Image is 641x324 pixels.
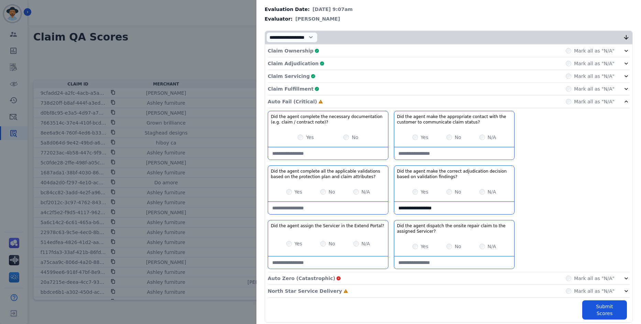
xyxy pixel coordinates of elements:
h3: Did the agent make the correct adjudication decision based on validation findings? [397,169,511,180]
label: Yes [421,188,429,195]
label: Yes [295,240,302,247]
h3: Did the agent assign the Servicer in the Extend Portal? [271,223,384,229]
label: N/A [362,188,370,195]
div: Evaluator: [265,15,633,22]
label: Mark all as "N/A" [574,60,615,67]
label: Mark all as "N/A" [574,73,615,80]
span: [DATE] 9:07am [312,6,353,13]
div: Evaluation Date: [265,6,633,13]
label: Mark all as "N/A" [574,47,615,54]
h3: Did the agent complete the necessary documentation (e.g. claim / contract note)? [271,114,385,125]
p: Claim Servicing [268,73,310,80]
label: N/A [488,188,496,195]
label: No [455,134,461,141]
label: No [455,188,461,195]
p: Auto Zero (Catastrophic) [268,275,335,282]
label: Mark all as "N/A" [574,288,615,294]
span: [PERSON_NAME] [295,15,340,22]
p: Claim Adjudication [268,60,319,67]
h3: Did the agent dispatch the onsite repair claim to the assigned Servicer? [397,223,511,234]
button: Submit Scores [582,300,627,320]
label: Yes [421,134,429,141]
label: No [329,240,335,247]
h3: Did the agent make the appropriate contact with the customer to communicate claim status? [397,114,511,125]
label: N/A [362,240,370,247]
label: Mark all as "N/A" [574,98,615,105]
label: Mark all as "N/A" [574,275,615,282]
label: Yes [306,134,314,141]
p: Auto Fail (Critical) [268,98,317,105]
p: North Star Service Delivery [268,288,342,294]
label: No [352,134,358,141]
p: Claim Fulfillment [268,85,313,92]
label: Mark all as "N/A" [574,85,615,92]
label: N/A [488,243,496,250]
label: No [455,243,461,250]
label: Yes [295,188,302,195]
label: N/A [488,134,496,141]
h3: Did the agent complete all the applicable validations based on the protection plan and claim attr... [271,169,385,180]
label: No [329,188,335,195]
label: Yes [421,243,429,250]
p: Claim Ownership [268,47,313,54]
